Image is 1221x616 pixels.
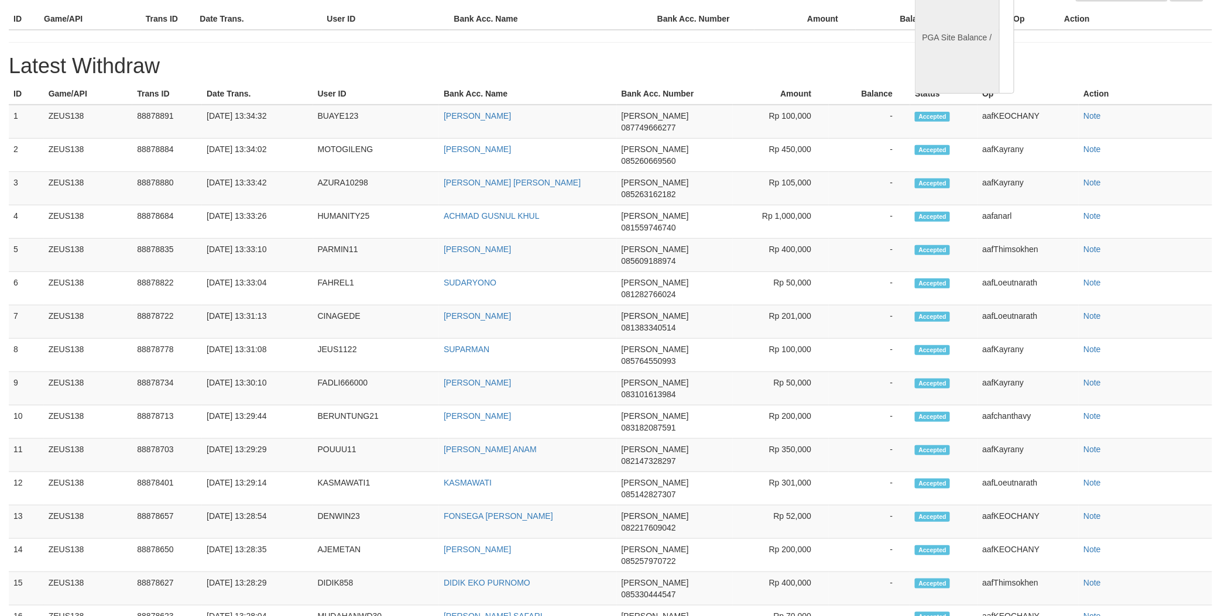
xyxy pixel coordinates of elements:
td: Rp 400,000 [733,572,829,605]
td: ZEUS138 [44,105,133,139]
td: 14 [9,539,44,572]
span: 083182087591 [622,423,676,432]
td: 1 [9,105,44,139]
a: FONSEGA [PERSON_NAME] [444,511,553,521]
span: Accepted [915,112,950,122]
td: 88878884 [132,139,202,172]
td: [DATE] 13:29:44 [202,405,313,439]
td: aafLoeutnarath [978,472,1079,505]
td: 88878734 [132,372,202,405]
th: Status [910,83,978,105]
td: aafanarl [978,205,1079,239]
td: ZEUS138 [44,405,133,439]
td: 5 [9,239,44,272]
th: ID [9,83,44,105]
td: 15 [9,572,44,605]
span: Accepted [915,378,950,388]
td: Rp 50,000 [733,372,829,405]
td: - [829,472,910,505]
td: [DATE] 13:29:14 [202,472,313,505]
td: ZEUS138 [44,439,133,472]
th: Amount [754,8,856,30]
span: Accepted [915,312,950,322]
td: Rp 100,000 [733,339,829,372]
th: Bank Acc. Number [653,8,754,30]
span: 085330444547 [622,590,676,599]
th: Bank Acc. Name [450,8,653,30]
td: BERUNTUNG21 [313,405,439,439]
td: CINAGEDE [313,305,439,339]
span: Accepted [915,512,950,522]
td: DENWIN23 [313,505,439,539]
th: Bank Acc. Number [617,83,733,105]
th: Op [978,83,1079,105]
a: Note [1083,545,1101,554]
a: Note [1083,411,1101,421]
td: [DATE] 13:34:02 [202,139,313,172]
span: [PERSON_NAME] [622,245,689,254]
th: Balance [829,83,910,105]
td: 88878650 [132,539,202,572]
th: Action [1079,83,1212,105]
td: Rp 200,000 [733,405,829,439]
td: - [829,139,910,172]
th: Action [1059,8,1212,30]
td: [DATE] 13:28:35 [202,539,313,572]
td: - [829,372,910,405]
td: Rp 400,000 [733,239,829,272]
td: [DATE] 13:28:54 [202,505,313,539]
td: aafThimsokhen [978,239,1079,272]
td: 88878684 [132,205,202,239]
td: ZEUS138 [44,372,133,405]
td: JEUS1122 [313,339,439,372]
td: 88878401 [132,472,202,505]
td: 88878835 [132,239,202,272]
td: POUUU11 [313,439,439,472]
th: ID [9,8,39,30]
span: [PERSON_NAME] [622,345,689,354]
span: [PERSON_NAME] [622,578,689,587]
td: 88878778 [132,339,202,372]
a: Note [1083,345,1101,354]
td: ZEUS138 [44,472,133,505]
td: 6 [9,272,44,305]
th: Bank Acc. Name [439,83,616,105]
a: Note [1083,211,1101,221]
th: User ID [313,83,439,105]
a: SUPARMAN [444,345,489,354]
td: aafLoeutnarath [978,272,1079,305]
a: [PERSON_NAME] [444,144,511,154]
a: Note [1083,111,1101,121]
span: [PERSON_NAME] [622,178,689,187]
span: Accepted [915,345,950,355]
td: ZEUS138 [44,339,133,372]
span: Accepted [915,278,950,288]
td: BUAYE123 [313,105,439,139]
span: [PERSON_NAME] [622,478,689,487]
a: [PERSON_NAME] [444,111,511,121]
td: - [829,305,910,339]
td: 88878657 [132,505,202,539]
a: Note [1083,278,1101,287]
span: [PERSON_NAME] [622,311,689,321]
span: Accepted [915,479,950,488]
th: Date Trans. [195,8,322,30]
span: 085764550993 [622,356,676,366]
td: 88878891 [132,105,202,139]
td: 88878703 [132,439,202,472]
td: aafKEOCHANY [978,105,1079,139]
td: [DATE] 13:30:10 [202,372,313,405]
a: ACHMAD GUSNUL KHUL [444,211,540,221]
td: aafKEOCHANY [978,505,1079,539]
span: 081282766024 [622,290,676,299]
td: Rp 301,000 [733,472,829,505]
span: [PERSON_NAME] [622,411,689,421]
td: ZEUS138 [44,572,133,605]
span: Accepted [915,245,950,255]
a: Note [1083,311,1101,321]
td: Rp 200,000 [733,539,829,572]
td: KASMAWATI1 [313,472,439,505]
td: AJEMETAN [313,539,439,572]
th: Amount [733,83,829,105]
td: [DATE] 13:33:26 [202,205,313,239]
